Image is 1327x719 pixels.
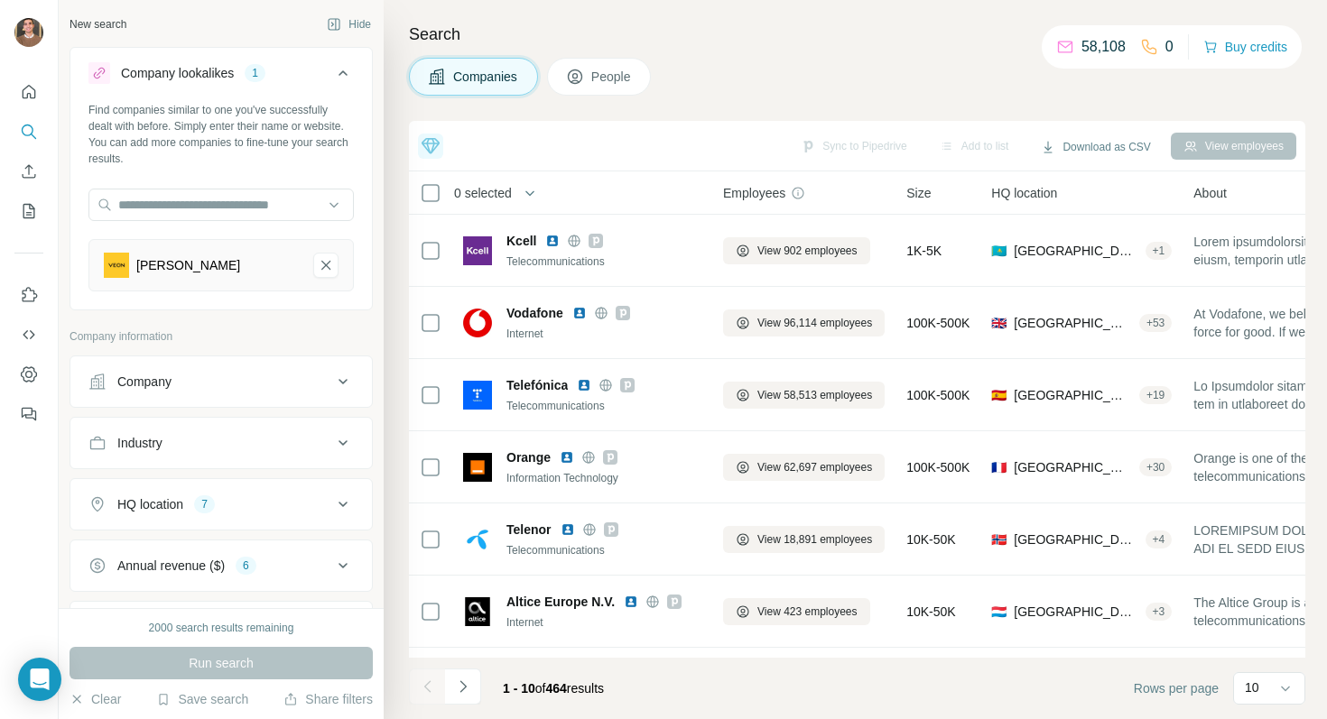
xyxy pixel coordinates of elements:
div: HQ location [117,495,183,513]
span: [GEOGRAPHIC_DATA], [GEOGRAPHIC_DATA]|[GEOGRAPHIC_DATA]|[GEOGRAPHIC_DATA] [1014,530,1137,548]
img: LinkedIn logo [624,595,638,609]
button: Buy credits [1203,34,1287,60]
span: 🇬🇧 [991,314,1007,332]
img: Logo of Telenor [463,525,492,554]
img: LinkedIn logo [572,306,587,320]
span: [GEOGRAPHIC_DATA], [GEOGRAPHIC_DATA] [1014,242,1137,260]
button: Employees (size)9 [70,605,372,649]
img: Logo of Telefónica [463,381,492,410]
span: Size [906,184,931,202]
span: HQ location [991,184,1057,202]
h4: Search [409,22,1305,47]
div: Telecommunications [506,542,701,558]
div: Telecommunications [506,398,701,414]
span: People [591,68,633,86]
div: [PERSON_NAME] [136,256,240,274]
div: Telecommunications [506,253,701,270]
span: [GEOGRAPHIC_DATA], [GEOGRAPHIC_DATA] [1014,603,1137,621]
span: View 62,697 employees [757,459,872,475]
div: 1 [245,65,265,81]
div: 2000 search results remaining [149,620,294,636]
div: Internet [506,326,701,342]
p: 10 [1245,678,1259,696]
button: Feedback [14,398,43,430]
div: Open Intercom Messenger [18,658,61,701]
button: View 96,114 employees [723,309,885,336]
span: Kcell [506,232,536,250]
button: Clear [70,690,121,708]
img: Logo of Altice Europe N.V. [463,597,492,626]
div: + 4 [1146,531,1173,548]
button: Annual revenue ($)6 [70,544,372,587]
span: 464 [546,681,567,696]
p: 0 [1165,36,1174,58]
p: 58,108 [1081,36,1126,58]
span: 10K-50K [906,603,955,621]
span: View 18,891 employees [757,531,872,548]
span: 1K-5K [906,242,942,260]
button: Download as CSV [1028,134,1163,161]
button: Navigate to next page [445,668,481,705]
p: Company information [70,328,373,345]
div: Find companies similar to one you've successfully dealt with before. Simply enter their name or w... [88,102,354,167]
div: Industry [117,434,162,452]
button: Share filters [283,690,373,708]
span: [GEOGRAPHIC_DATA], Community of [GEOGRAPHIC_DATA] [1014,386,1132,404]
button: Industry [70,421,372,465]
div: Annual revenue ($) [117,557,225,575]
button: Veon-remove-button [313,253,339,278]
div: 6 [236,558,256,574]
img: Logo of Orange [463,453,492,482]
button: Dashboard [14,358,43,391]
span: Altice Europe N.V. [506,593,615,611]
button: HQ location7 [70,483,372,526]
img: LinkedIn logo [561,522,575,537]
button: Use Surfe on LinkedIn [14,279,43,311]
button: View 902 employees [723,237,870,264]
button: Company [70,360,372,403]
span: 0 selected [454,184,512,202]
button: Use Surfe API [14,318,43,351]
span: Rows per page [1134,679,1219,697]
button: My lists [14,195,43,227]
div: Company lookalikes [121,64,234,82]
span: of [535,681,546,696]
button: Save search [156,690,248,708]
span: results [503,681,604,696]
div: Information Technology [506,470,701,486]
span: 🇳🇴 [991,530,1007,548]
button: Hide [314,11,384,38]
span: 🇱🇺 [991,603,1007,621]
span: Orange [506,448,551,466]
div: + 1 [1146,243,1173,259]
span: 100K-500K [906,386,970,404]
img: Logo of Kcell [463,236,492,265]
span: Telefónica [506,376,568,394]
span: Vodafone [506,304,563,322]
span: 🇪🇸 [991,386,1007,404]
span: Companies [453,68,519,86]
span: View 58,513 employees [757,387,872,403]
span: View 423 employees [757,604,858,620]
span: Employees [723,184,785,202]
span: View 96,114 employees [757,315,872,331]
button: Search [14,115,43,148]
button: Company lookalikes1 [70,51,372,102]
button: View 62,697 employees [723,454,885,481]
span: [GEOGRAPHIC_DATA], [GEOGRAPHIC_DATA] [GEOGRAPHIC_DATA] [1014,458,1132,476]
div: Company [117,373,172,391]
div: 7 [194,496,215,512]
button: View 18,891 employees [723,526,885,553]
div: Internet [506,614,701,631]
button: View 58,513 employees [723,382,885,409]
span: 100K-500K [906,458,970,476]
img: LinkedIn logo [577,378,591,392]
button: Quick start [14,76,43,108]
span: 🇫🇷 [991,458,1007,476]
span: 10K-50K [906,530,955,548]
span: 100K-500K [906,314,970,332]
span: About [1193,184,1227,202]
span: View 902 employees [757,243,858,259]
span: Telenor [506,521,552,539]
div: + 3 [1146,604,1173,620]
